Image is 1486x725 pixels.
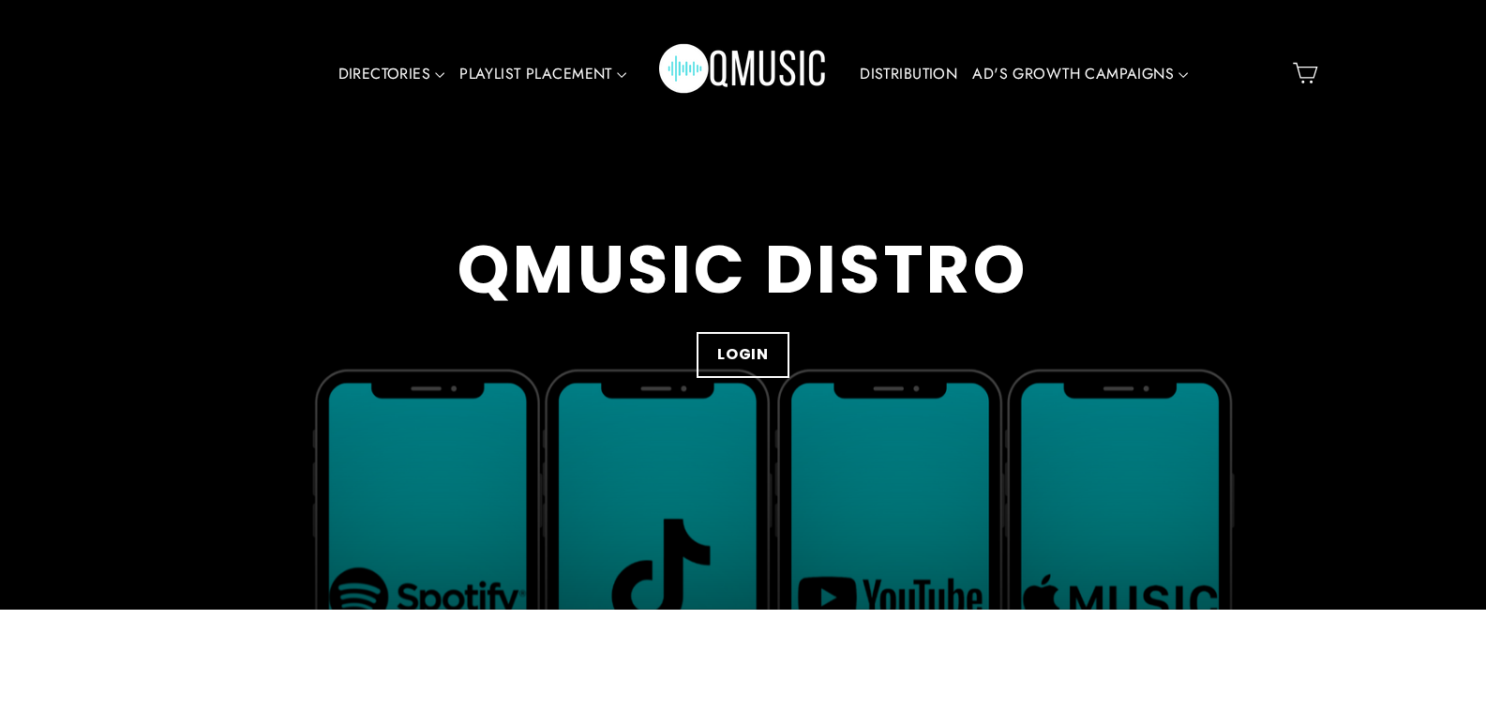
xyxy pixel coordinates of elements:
img: Q Music Promotions [659,31,828,115]
a: DIRECTORIES [331,53,453,96]
div: Primary [272,19,1215,128]
a: LOGIN [697,332,789,378]
div: QMUSIC DISTRO [458,232,1028,309]
a: AD'S GROWTH CAMPAIGNS [965,53,1195,96]
a: DISTRIBUTION [852,53,965,96]
a: PLAYLIST PLACEMENT [452,53,634,96]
